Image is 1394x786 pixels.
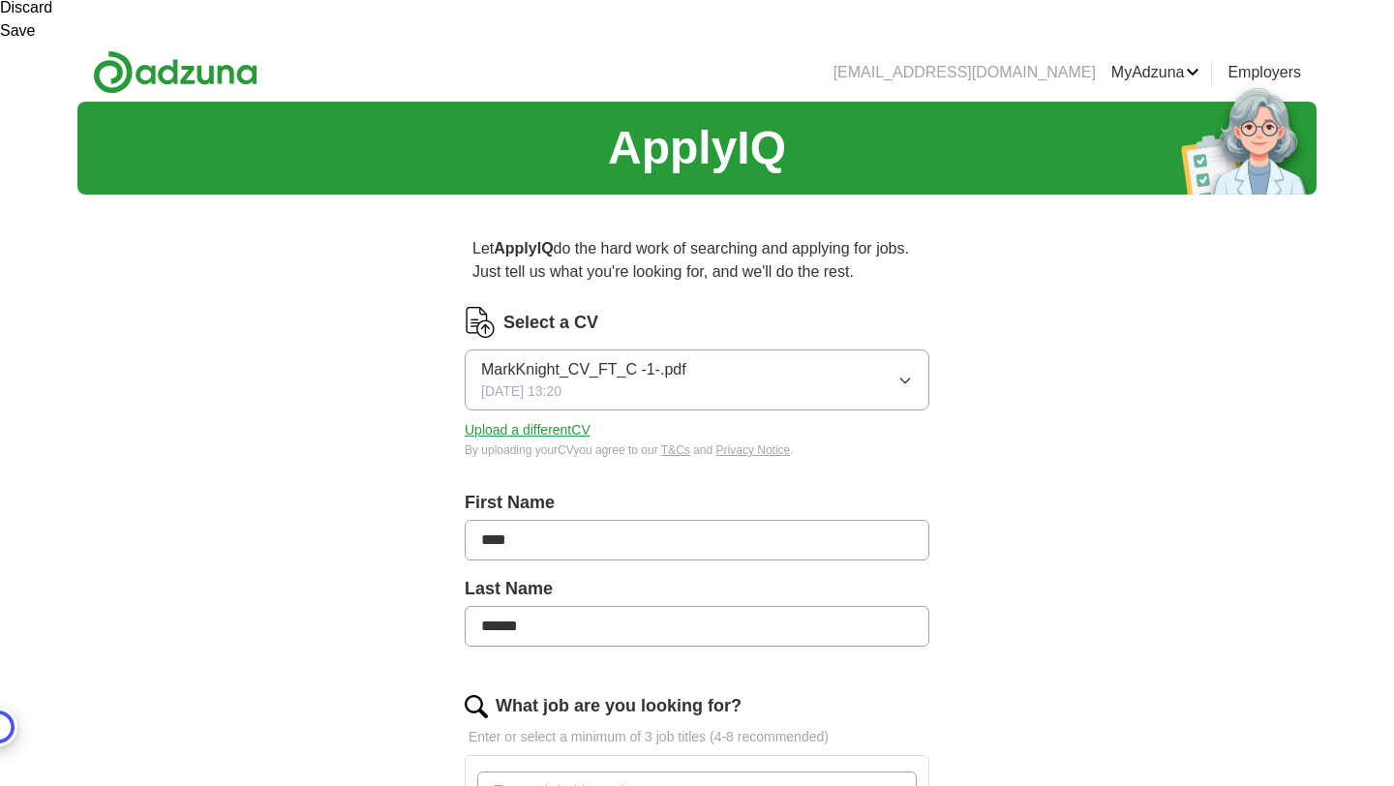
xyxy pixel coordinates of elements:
[608,113,786,183] h1: ApplyIQ
[833,61,1096,84] li: [EMAIL_ADDRESS][DOMAIN_NAME]
[496,693,742,719] label: What job are you looking for?
[465,490,929,516] label: First Name
[465,695,488,718] img: search.png
[481,381,561,402] span: [DATE] 13:20
[465,576,929,602] label: Last Name
[481,358,686,381] span: MarkKnight_CV_FT_C -1-.pdf
[465,349,929,410] button: MarkKnight_CV_FT_C -1-.pdf[DATE] 13:20
[465,229,929,291] p: Let do the hard work of searching and applying for jobs. Just tell us what you're looking for, an...
[1227,61,1301,84] a: Employers
[465,307,496,338] img: CV Icon
[465,441,929,459] div: By uploading your CV you agree to our and .
[716,443,791,457] a: Privacy Notice
[465,727,929,747] p: Enter or select a minimum of 3 job titles (4-8 recommended)
[93,50,258,94] img: Adzuna logo
[494,240,553,257] strong: ApplyIQ
[1111,61,1200,84] a: MyAdzuna
[503,310,598,336] label: Select a CV
[465,420,591,440] button: Upload a differentCV
[661,443,690,457] a: T&Cs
